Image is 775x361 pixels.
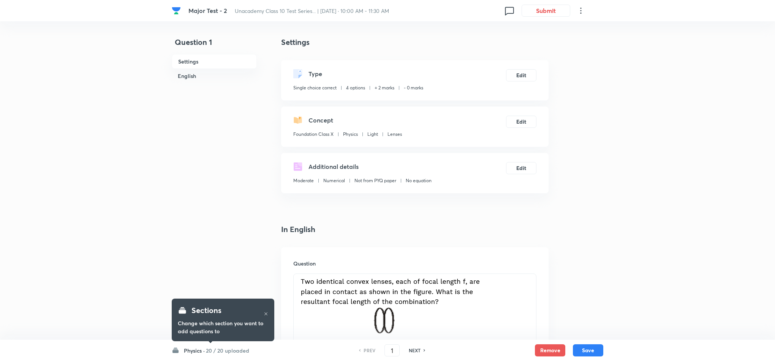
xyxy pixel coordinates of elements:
h4: In English [281,224,549,235]
span: Major Test - 2 [188,6,227,14]
p: + 2 marks [375,84,394,91]
h6: Question [293,259,536,267]
p: No equation [406,177,432,184]
button: Edit [506,69,536,81]
button: Save [573,344,603,356]
h6: 20 / 20 uploaded [206,347,249,355]
img: 23-08-25-11:29:24-AM [299,278,481,334]
p: 4 options [346,84,365,91]
h6: English [172,69,257,83]
h4: Sections [191,305,221,316]
a: Company Logo [172,6,182,15]
span: Unacademy Class 10 Test Series... | [DATE] · 10:00 AM - 11:30 AM [235,7,389,14]
p: Moderate [293,177,314,184]
h6: PREV [364,347,375,354]
p: Light [367,131,378,138]
img: Company Logo [172,6,181,15]
button: Remove [535,344,565,356]
button: Edit [506,162,536,174]
p: - 0 marks [404,84,423,91]
p: Physics [343,131,358,138]
button: Edit [506,116,536,128]
p: Not from PYQ paper [354,177,396,184]
h5: Type [308,69,322,78]
button: Submit [522,5,570,17]
img: questionConcept.svg [293,116,302,125]
p: Single choice correct [293,84,337,91]
img: questionType.svg [293,69,302,78]
h6: Settings [172,54,257,69]
img: questionDetails.svg [293,162,302,171]
p: Numerical [323,177,345,184]
h4: Question 1 [172,37,257,54]
h4: Settings [281,37,549,48]
h6: NEXT [409,347,421,354]
p: Lenses [387,131,402,138]
h5: Additional details [308,162,359,171]
h6: Change which section you want to add questions to [178,319,268,335]
h6: Physics · [184,347,205,355]
h5: Concept [308,116,333,125]
p: Foundation Class X [293,131,334,138]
